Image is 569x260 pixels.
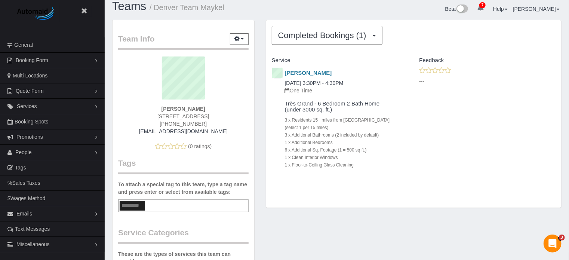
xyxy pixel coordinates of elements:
[14,42,33,48] span: General
[118,181,249,196] label: To attach a special tag to this team, type a tag name and press enter or select from available tags:
[157,113,209,119] span: [STREET_ADDRESS]
[13,73,47,79] span: Multi Locations
[419,77,556,85] p: ---
[285,147,367,153] small: 6 x Additional Sq. Footage (1 = 500 sq ft.)
[272,26,382,45] button: Completed Bookings (1)
[285,87,397,94] p: One Time
[16,134,43,140] span: Promotions
[10,195,46,201] span: Wages Method
[544,235,562,253] iframe: Intercom live chat
[285,80,344,86] a: [DATE] 3:30PM - 4:30PM
[285,101,397,113] h4: Très Grand - 6 Bedroom 2 Bath Home (under 3000 sq. ft.)
[285,140,333,145] small: 1 x Additional Bedrooms
[456,4,468,14] img: New interface
[118,33,249,50] legend: Team Info
[479,2,486,8] span: 7
[150,3,224,12] small: / Denver Team Maykel
[445,6,468,12] a: Beta
[285,162,354,168] small: 1 x Floor-to-Ceiling Glass Cleaning
[272,57,408,64] h4: Service
[285,70,332,76] a: [PERSON_NAME]
[513,6,560,12] a: [PERSON_NAME]
[13,6,60,22] img: Automaid Logo
[12,180,40,186] span: Sales Taxes
[139,128,228,134] a: [EMAIL_ADDRESS][DOMAIN_NAME]
[493,6,508,12] a: Help
[285,155,338,160] small: 1 x Clean Interior Windows
[160,121,207,127] span: [PHONE_NUMBER]
[285,117,390,130] small: 3 x Residents 15+ miles from [GEOGRAPHIC_DATA] (select 1 per 15 miles)
[559,235,565,241] span: 3
[16,211,32,217] span: Emails
[15,149,32,155] span: People
[419,57,556,64] h4: Feedback
[278,31,370,40] span: Completed Bookings (1)
[285,132,379,138] small: 3 x Additional Bathrooms (2 included by default)
[16,241,50,247] span: Miscellaneous
[118,227,249,244] legend: Service Categories
[162,106,205,112] strong: [PERSON_NAME]
[15,165,26,171] span: Tags
[118,56,249,157] div: (0 ratings)
[16,88,44,94] span: Quote Form
[15,226,50,232] span: Text Messages
[17,103,37,109] span: Services
[16,57,48,63] span: Booking Form
[15,119,48,125] span: Booking Spots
